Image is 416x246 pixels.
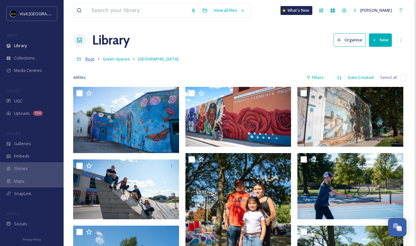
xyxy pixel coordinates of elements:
[73,159,179,219] img: Clark Park (40).jpg
[88,4,188,18] input: Search your library
[73,87,179,153] img: Clark Park (43).jpg
[14,178,24,184] span: Maps
[369,33,392,46] button: New
[14,153,30,159] span: Embeds
[14,43,27,49] span: Library
[20,11,69,17] span: Visit [GEOGRAPHIC_DATA]
[23,237,41,242] span: Privacy Policy
[92,31,130,50] a: Library
[85,56,94,62] span: Root
[33,111,43,116] div: 394
[14,165,28,172] span: Stories
[138,56,178,62] span: [GEOGRAPHIC_DATA]
[6,131,21,136] span: WIDGETS
[281,6,312,15] a: What's New
[14,67,42,74] span: Media Centres
[334,33,366,46] button: Organise
[23,235,41,243] a: Privacy Policy
[14,110,30,116] span: Uploads
[6,33,17,38] span: MEDIA
[14,98,23,104] span: UGC
[297,153,403,219] img: Clark Park (38).jpg
[303,71,327,84] div: Filters
[6,211,19,216] span: SOCIALS
[185,87,291,146] img: Clark Park (42).jpg
[103,56,130,62] span: Green Spaces
[138,55,178,63] a: [GEOGRAPHIC_DATA]
[380,74,397,81] span: Select all
[6,88,20,93] span: COLLECT
[297,87,403,146] img: Clark Park (41).jpg
[14,221,27,227] span: Socials
[14,55,35,61] span: Collections
[14,191,31,197] span: SnapLink
[10,11,17,17] img: VISIT%20DETROIT%20LOGO%20-%20BLACK%20BACKGROUND.png
[103,55,130,63] a: Green Spaces
[388,218,406,236] button: Open Chat
[14,141,31,147] span: Galleries
[211,4,248,17] a: View all files
[350,4,395,17] a: [PERSON_NAME]
[73,74,86,81] span: 44 file s
[85,55,94,63] a: Root
[345,71,377,84] div: Date Created
[360,7,392,13] span: [PERSON_NAME]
